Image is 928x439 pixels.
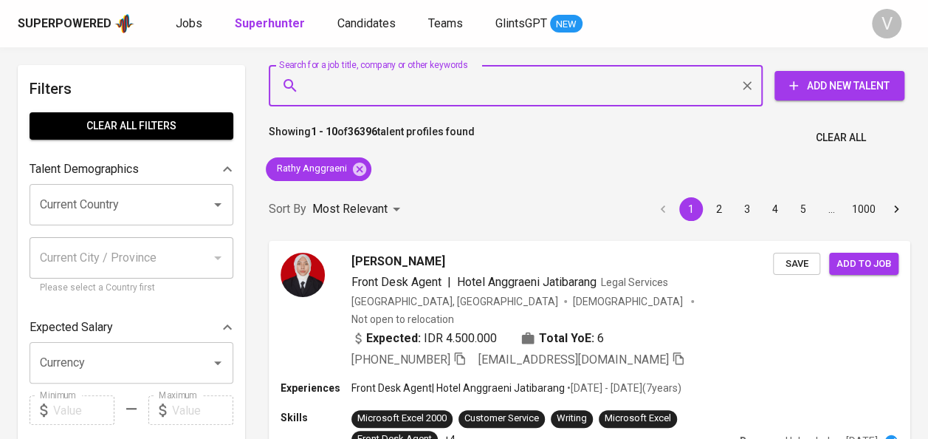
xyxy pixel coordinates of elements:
p: Sort By [269,200,306,218]
button: Clear All [810,124,872,152]
p: Front Desk Agent | Hotel Anggraeni Jatibarang [351,381,565,395]
p: Expected Salary [30,319,113,336]
b: Expected: [366,330,421,347]
a: Teams [428,15,466,33]
button: Save [773,253,820,276]
p: Please select a Country first [40,281,223,296]
button: Clear All filters [30,112,233,140]
div: Customer Service [464,412,539,426]
div: … [819,202,843,217]
input: Value [53,395,114,425]
p: Showing of talent profiles found [269,124,475,152]
button: Open [207,194,228,215]
b: Superhunter [235,16,305,30]
b: 36396 [348,126,377,137]
span: [DEMOGRAPHIC_DATA] [573,294,685,309]
div: Most Relevant [312,196,405,223]
a: GlintsGPT NEW [495,15,582,33]
span: Rathy Anggraeni [266,162,356,176]
span: Add New Talent [786,77,893,95]
span: [PHONE_NUMBER] [351,353,450,367]
p: • [DATE] - [DATE] ( 7 years ) [565,381,681,395]
div: Expected Salary [30,313,233,342]
button: Go to page 2 [707,197,731,221]
button: Add New Talent [774,71,904,101]
a: Superhunter [235,15,308,33]
span: [EMAIL_ADDRESS][DOMAIN_NAME] [478,353,669,367]
span: [PERSON_NAME] [351,253,445,270]
nav: pagination navigation [649,197,910,221]
span: Save [780,256,813,273]
span: 6 [597,330,604,347]
span: Clear All filters [41,117,221,135]
div: Talent Demographics [30,154,233,184]
div: IDR 4.500.000 [351,330,497,347]
button: page 1 [679,197,703,221]
input: Value [172,395,233,425]
span: Clear All [816,129,866,147]
span: Candidates [337,16,396,30]
button: Clear [737,75,757,96]
div: [GEOGRAPHIC_DATA], [GEOGRAPHIC_DATA] [351,294,558,309]
button: Go to next page [884,197,908,221]
img: app logo [114,13,134,35]
div: Superpowered [18,16,111,33]
p: Experiences [281,381,351,395]
img: 491bf02cea8b3433f278305bc23bff59.jpg [281,253,325,297]
div: Microsoft Excel [605,412,671,426]
a: Jobs [176,15,205,33]
span: Jobs [176,16,202,30]
span: | [447,273,451,291]
button: Go to page 5 [791,197,815,221]
a: Superpoweredapp logo [18,13,134,35]
div: Microsoft Excel 2000 [357,412,447,426]
p: Most Relevant [312,200,388,218]
span: GlintsGPT [495,16,547,30]
div: V [872,9,901,38]
span: NEW [550,17,582,32]
span: Add to job [836,256,891,273]
button: Go to page 1000 [848,197,880,221]
span: Front Desk Agent [351,275,441,289]
h6: Filters [30,77,233,101]
span: Hotel Anggraeni Jatibarang [457,275,597,289]
span: Legal Services [601,276,668,288]
button: Open [207,353,228,373]
a: Candidates [337,15,399,33]
button: Add to job [829,253,898,276]
p: Skills [281,410,351,425]
button: Go to page 3 [735,197,759,221]
p: Not open to relocation [351,312,454,327]
p: Talent Demographics [30,160,139,178]
div: Writing [557,412,587,426]
span: Teams [428,16,463,30]
button: Go to page 4 [763,197,787,221]
b: 1 - 10 [311,126,337,137]
div: Rathy Anggraeni [266,157,371,181]
b: Total YoE: [539,330,594,347]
